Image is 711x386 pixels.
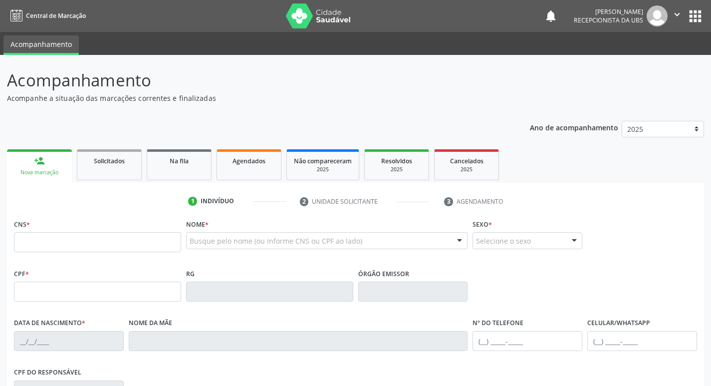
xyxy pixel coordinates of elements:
[26,11,86,20] span: Central de Marcação
[476,236,531,246] span: Selecione o sexo
[473,316,523,331] label: Nº do Telefone
[587,316,650,331] label: Celular/WhatsApp
[574,16,643,24] span: Recepcionista da UBS
[647,5,668,26] img: img
[687,7,704,25] button: apps
[574,7,643,16] div: [PERSON_NAME]
[94,157,125,165] span: Solicitados
[3,35,79,55] a: Acompanhamento
[34,155,45,166] div: person_add
[668,5,687,26] button: 
[186,217,209,232] label: Nome
[372,166,422,173] div: 2025
[233,157,265,165] span: Agendados
[14,169,65,176] div: Nova marcação
[450,157,483,165] span: Cancelados
[7,68,495,93] p: Acompanhamento
[14,331,124,351] input: __/__/____
[129,316,172,331] label: Nome da mãe
[587,331,697,351] input: (__) _____-_____
[14,266,29,282] label: CPF
[14,365,81,381] label: CPF do responsável
[473,217,492,232] label: Sexo
[7,93,495,103] p: Acompanhe a situação das marcações correntes e finalizadas
[473,331,582,351] input: (__) _____-_____
[672,9,683,20] i: 
[381,157,412,165] span: Resolvidos
[544,9,558,23] button: notifications
[188,197,197,206] div: 1
[201,197,234,206] div: Indivíduo
[170,157,189,165] span: Na fila
[7,7,86,24] a: Central de Marcação
[14,316,85,331] label: Data de nascimento
[530,121,618,133] p: Ano de acompanhamento
[294,166,352,173] div: 2025
[442,166,491,173] div: 2025
[294,157,352,165] span: Não compareceram
[14,217,30,232] label: CNS
[190,236,362,246] span: Busque pelo nome (ou informe CNS ou CPF ao lado)
[358,266,409,282] label: Órgão emissor
[186,266,195,282] label: RG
